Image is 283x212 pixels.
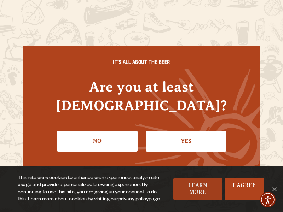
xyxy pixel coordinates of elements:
a: I Agree [225,178,264,200]
div: This site uses cookies to enhance user experience, analyze site usage and provide a personalized ... [18,175,166,203]
a: Confirm I'm 21 or older [146,131,226,151]
a: Learn More [173,178,222,200]
a: No [57,131,138,151]
h4: Are you at least [DEMOGRAPHIC_DATA]? [37,77,246,115]
span: No [271,185,278,193]
h6: IT'S ALL ABOUT THE BEER [37,60,246,67]
a: privacy policy [118,197,149,202]
div: Accessibility Menu [260,192,276,207]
